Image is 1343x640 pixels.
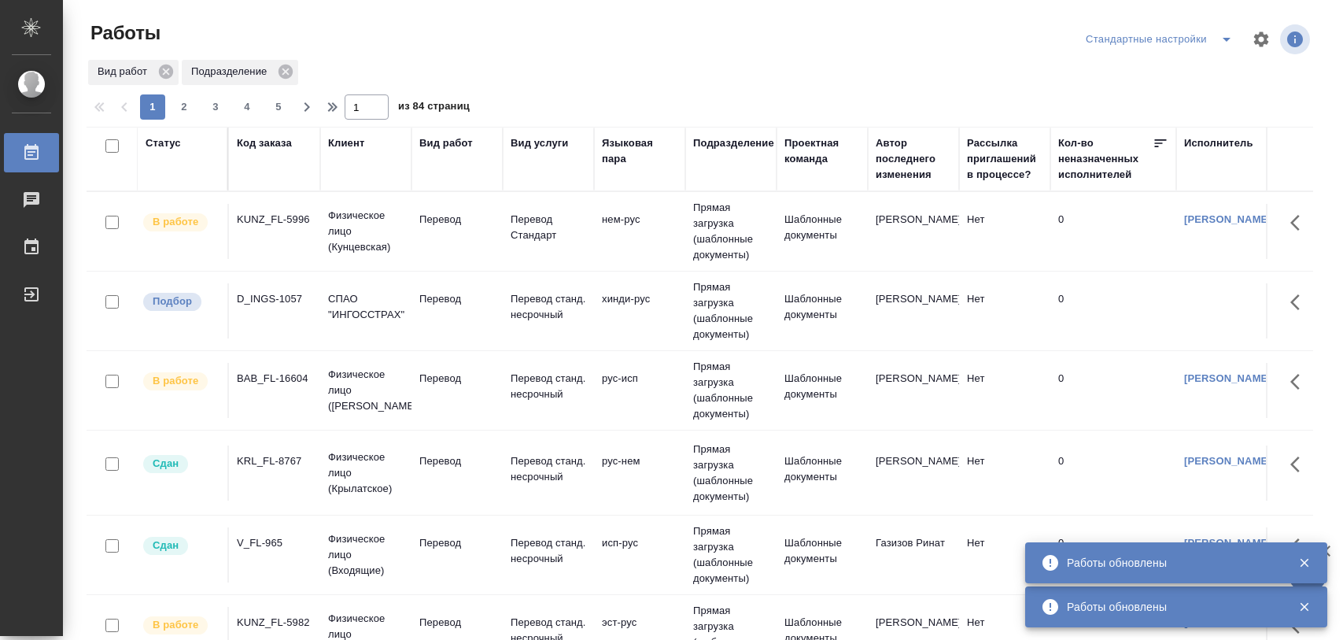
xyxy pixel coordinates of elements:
[784,135,860,167] div: Проектная команда
[203,99,228,115] span: 3
[1242,20,1280,58] span: Настроить таблицу
[511,135,569,151] div: Вид услуги
[191,64,272,80] p: Подразделение
[685,272,777,350] td: Прямая загрузка (шаблонные документы)
[868,363,959,418] td: [PERSON_NAME]
[594,204,685,259] td: нем-рус
[419,135,473,151] div: Вид работ
[1050,283,1176,338] td: 0
[1281,283,1319,321] button: Здесь прячутся важные кнопки
[182,60,298,85] div: Подразделение
[1184,455,1271,467] a: [PERSON_NAME]
[1288,556,1320,570] button: Закрыть
[234,94,260,120] button: 4
[777,363,868,418] td: Шаблонные документы
[237,453,312,469] div: KRL_FL-8767
[419,453,495,469] p: Перевод
[234,99,260,115] span: 4
[777,204,868,259] td: Шаблонные документы
[153,538,179,553] p: Сдан
[1280,24,1313,54] span: Посмотреть информацию
[398,97,470,120] span: из 84 страниц
[142,453,220,475] div: Менеджер проверил работу исполнителя, передает ее на следующий этап
[1184,537,1271,549] a: [PERSON_NAME]
[1082,27,1242,52] div: split button
[419,291,495,307] p: Перевод
[602,135,677,167] div: Языковая пара
[419,371,495,387] p: Перевод
[868,527,959,583] td: Газизов Ринат
[237,291,312,307] div: D_INGS-1057
[153,373,198,389] p: В работе
[1050,363,1176,418] td: 0
[146,135,181,151] div: Статус
[328,208,404,255] p: Физическое лицо (Кунцевская)
[153,214,198,230] p: В работе
[685,192,777,271] td: Прямая загрузка (шаблонные документы)
[328,135,364,151] div: Клиент
[1067,599,1275,615] div: Работы обновлены
[153,617,198,633] p: В работе
[1184,372,1271,384] a: [PERSON_NAME]
[777,446,868,501] td: Шаблонные документы
[142,371,220,392] div: Исполнитель выполняет работу
[1288,600,1320,614] button: Закрыть
[88,60,179,85] div: Вид работ
[959,204,1050,259] td: Нет
[419,615,495,631] p: Перевод
[594,363,685,418] td: рус-исп
[685,516,777,594] td: Прямая загрузка (шаблонные документы)
[1281,527,1319,565] button: Здесь прячутся важные кнопки
[1184,135,1253,151] div: Исполнитель
[777,527,868,583] td: Шаблонные документы
[685,434,777,512] td: Прямая загрузка (шаблонные документы)
[237,212,312,228] div: KUNZ_FL-5996
[959,446,1050,501] td: Нет
[328,449,404,497] p: Физическое лицо (Крылатское)
[153,456,179,472] p: Сдан
[87,20,160,46] span: Работы
[1050,204,1176,259] td: 0
[237,135,292,151] div: Код заказа
[1281,204,1319,242] button: Здесь прячутся важные кнопки
[266,99,291,115] span: 5
[203,94,228,120] button: 3
[237,535,312,551] div: V_FL-965
[959,283,1050,338] td: Нет
[1184,213,1271,225] a: [PERSON_NAME]
[868,204,959,259] td: [PERSON_NAME]
[419,535,495,551] p: Перевод
[868,446,959,501] td: [PERSON_NAME]
[959,363,1050,418] td: Нет
[777,283,868,338] td: Шаблонные документы
[1058,135,1153,183] div: Кол-во неназначенных исполнителей
[1067,555,1275,571] div: Работы обновлены
[328,291,404,323] p: СПАО "ИНГОССТРАХ"
[594,283,685,338] td: хинди-рус
[98,64,153,80] p: Вид работ
[693,135,774,151] div: Подразделение
[142,291,220,313] div: Можно подбирать исполнителей
[511,535,586,567] p: Перевод станд. несрочный
[237,371,312,387] div: BAB_FL-16604
[237,615,312,631] div: KUNZ_FL-5982
[967,135,1042,183] div: Рассылка приглашений в процессе?
[511,212,586,243] p: Перевод Стандарт
[594,446,685,501] td: рус-нем
[511,291,586,323] p: Перевод станд. несрочный
[142,615,220,636] div: Исполнитель выполняет работу
[685,351,777,430] td: Прямая загрузка (шаблонные документы)
[1281,446,1319,483] button: Здесь прячутся важные кнопки
[142,212,220,233] div: Исполнитель выполняет работу
[1281,363,1319,401] button: Здесь прячутся важные кнопки
[153,294,192,309] p: Подбор
[328,367,404,414] p: Физическое лицо ([PERSON_NAME])
[419,212,495,228] p: Перевод
[594,527,685,583] td: исп-рус
[172,99,197,115] span: 2
[1050,527,1176,583] td: 0
[142,535,220,557] div: Менеджер проверил работу исполнителя, передает ее на следующий этап
[511,371,586,402] p: Перевод станд. несрочный
[266,94,291,120] button: 5
[328,531,404,579] p: Физическое лицо (Входящие)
